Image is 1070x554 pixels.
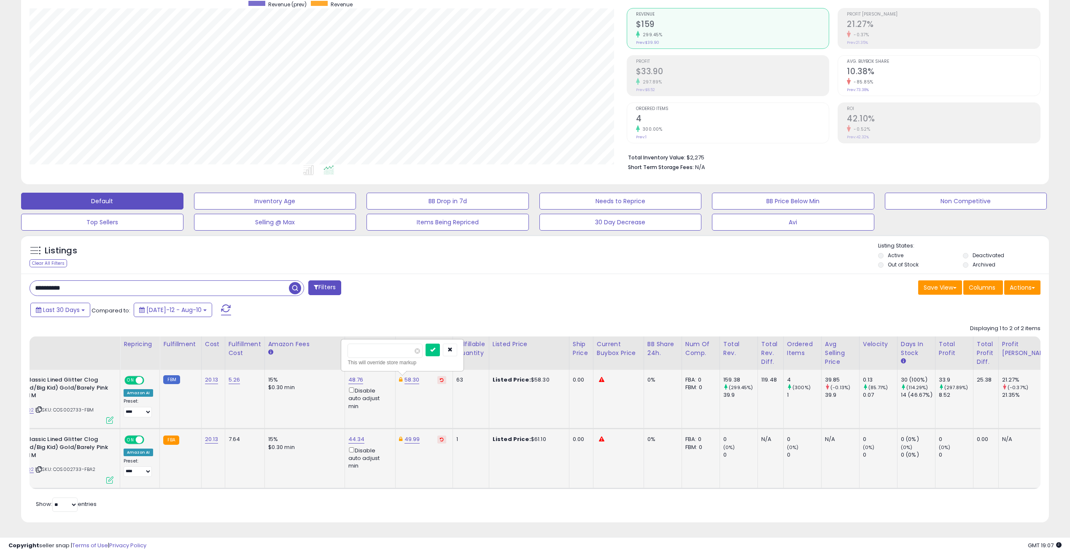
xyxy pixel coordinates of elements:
a: 44.34 [348,435,365,444]
label: Deactivated [973,252,1004,259]
span: ROI [847,107,1040,111]
div: Total Rev. Diff. [761,340,780,366]
div: $0.30 min [268,384,338,391]
button: Save View [918,280,962,295]
small: (85.71%) [868,384,888,391]
div: N/A [1002,436,1049,443]
div: Amazon AI [124,449,153,456]
div: seller snap | | [8,542,146,550]
div: 63 [456,376,482,384]
span: ON [125,377,136,384]
a: 49.99 [404,435,420,444]
div: 21.27% [1002,376,1056,384]
div: Ordered Items [787,340,818,358]
a: Privacy Policy [109,541,146,549]
a: 58.30 [404,376,420,384]
span: OFF [143,436,156,444]
small: (0%) [863,444,875,451]
div: 119.48 [761,376,777,384]
b: Crocs Classic Lined Glitter Clog (Little Kid/Big Kid) Gold/Barely Pink 4 Big Kid M [6,376,108,402]
div: Preset: [124,458,153,477]
b: Crocs Classic Lined Glitter Clog (Little Kid/Big Kid) Gold/Barely Pink 4 Big Kid M [6,436,108,461]
span: [DATE]-12 - Aug-10 [146,306,202,314]
div: $61.10 [493,436,563,443]
small: (0%) [901,444,913,451]
div: Ship Price [573,340,590,358]
small: FBA [163,436,179,445]
div: 1 [787,391,821,399]
small: Prev: 42.32% [847,134,869,140]
div: Profit [PERSON_NAME] [1002,340,1052,358]
div: 0 [863,451,897,459]
div: 39.9 [825,391,859,399]
button: Filters [308,280,341,295]
h2: 21.27% [847,19,1040,31]
button: Avi [712,214,874,231]
small: Days In Stock. [901,358,906,365]
button: Selling @ Max [194,214,356,231]
small: Prev: $8.52 [636,87,655,92]
div: 39.9 [723,391,757,399]
div: 39.85 [825,376,859,384]
a: 48.76 [348,376,364,384]
button: BB Price Below Min [712,193,874,210]
div: Displaying 1 to 2 of 2 items [970,325,1040,333]
div: N/A [825,436,853,443]
h2: 10.38% [847,67,1040,78]
p: Listing States: [878,242,1049,250]
b: Total Inventory Value: [628,154,685,161]
li: $2,275 [628,152,1034,162]
div: 0 [863,436,897,443]
div: Fulfillment [163,340,197,349]
div: Preset: [124,398,153,417]
div: 4 [787,376,821,384]
div: Total Rev. [723,340,754,358]
div: Fulfillable Quantity [456,340,485,358]
div: Disable auto adjust min [348,446,389,470]
div: $0.30 min [268,444,338,451]
div: Amazon AI [124,389,153,397]
div: 21.35% [1002,391,1056,399]
div: Days In Stock [901,340,932,358]
div: Num of Comp. [685,340,716,358]
div: Velocity [863,340,894,349]
label: Archived [973,261,995,268]
div: Clear All Filters [30,259,67,267]
div: 0.00 [573,376,587,384]
small: Prev: 1 [636,134,647,140]
button: BB Drop in 7d [367,193,529,210]
h2: $33.90 [636,67,829,78]
span: OFF [143,377,156,384]
h2: 42.10% [847,114,1040,125]
span: Avg. Buybox Share [847,59,1040,64]
small: (0%) [787,444,799,451]
div: FBA: 0 [685,436,713,443]
div: 15% [268,376,338,384]
b: Listed Price: [493,376,531,384]
button: Non Competitive [885,193,1047,210]
div: FBM: 0 [685,384,713,391]
small: -0.52% [851,126,870,132]
div: 15% [268,436,338,443]
small: 299.45% [640,32,663,38]
div: 159.38 [723,376,757,384]
span: Compared to: [92,307,130,315]
span: N/A [695,163,705,171]
button: Top Sellers [21,214,183,231]
div: 0 [787,436,821,443]
div: 14 (46.67%) [901,391,935,399]
div: 0.07 [863,391,897,399]
span: | SKU: COS002733-FBA2 [35,466,96,473]
i: This overrides the store level Dynamic Max Price for this listing [399,436,402,442]
div: FBM: 0 [685,444,713,451]
span: ON [125,436,136,444]
b: Listed Price: [493,435,531,443]
h2: 4 [636,114,829,125]
div: Listed Price [493,340,566,349]
button: [DATE]-12 - Aug-10 [134,303,212,317]
h2: $159 [636,19,829,31]
div: 0 [787,451,821,459]
small: (114.29%) [906,384,928,391]
div: FBA: 0 [685,376,713,384]
div: Avg Selling Price [825,340,856,366]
